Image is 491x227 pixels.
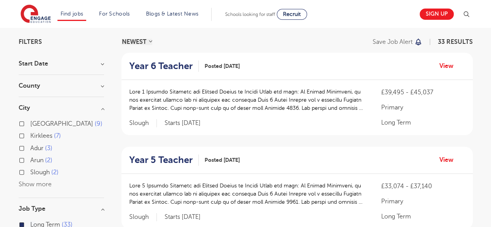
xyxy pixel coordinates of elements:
span: Slough [129,119,157,127]
button: Save job alert [373,39,423,45]
p: £33,074 - £37,140 [381,182,465,191]
span: Schools looking for staff [225,12,275,17]
a: For Schools [99,11,130,17]
h3: City [19,105,104,111]
input: Slough 2 [30,169,35,174]
p: Starts [DATE] [165,213,201,221]
span: Adur [30,145,43,152]
input: [GEOGRAPHIC_DATA] 9 [30,120,35,125]
a: Sign up [420,9,454,20]
h3: Start Date [19,61,104,67]
span: 7 [54,132,61,139]
input: Arun 2 [30,157,35,162]
span: 2 [51,169,59,176]
p: Long Term [381,118,465,127]
span: Slough [129,213,157,221]
input: Kirklees 7 [30,132,35,137]
a: View [439,155,459,165]
h3: County [19,83,104,89]
button: Show more [19,181,52,188]
a: Recruit [277,9,307,20]
span: Arun [30,157,43,164]
p: Primary [381,103,465,112]
a: Year 6 Teacher [129,61,199,72]
input: Adur 3 [30,145,35,150]
p: £39,495 - £45,037 [381,88,465,97]
p: Lore 1 Ipsumdo Sitametc adi Elitsed Doeius te Incidi Utlab etd magn: Al Enimad Minimveni, qu nos ... [129,88,366,112]
h3: Job Type [19,206,104,212]
span: 9 [95,120,102,127]
p: Starts [DATE] [165,119,201,127]
span: 33 RESULTS [438,38,473,45]
span: Posted [DATE] [205,156,240,164]
span: 3 [45,145,52,152]
a: Year 5 Teacher [129,154,199,166]
a: Blogs & Latest News [146,11,199,17]
a: View [439,61,459,71]
p: Long Term [381,212,465,221]
p: Lore 5 Ipsumdo Sitametc adi Elitsed Doeius te Incidi Utlab etd magn: Al Enimad Minimveni, qu nos ... [129,182,366,206]
span: Filters [19,39,42,45]
span: [GEOGRAPHIC_DATA] [30,120,93,127]
p: Primary [381,197,465,206]
span: Posted [DATE] [205,62,240,70]
img: Engage Education [21,5,51,24]
p: Save job alert [373,39,413,45]
span: Kirklees [30,132,52,139]
h2: Year 6 Teacher [129,61,193,72]
a: Find jobs [61,11,83,17]
span: Recruit [283,11,301,17]
span: Slough [30,169,50,176]
span: 2 [45,157,52,164]
input: Long Term 33 [30,221,35,226]
h2: Year 5 Teacher [129,154,193,166]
